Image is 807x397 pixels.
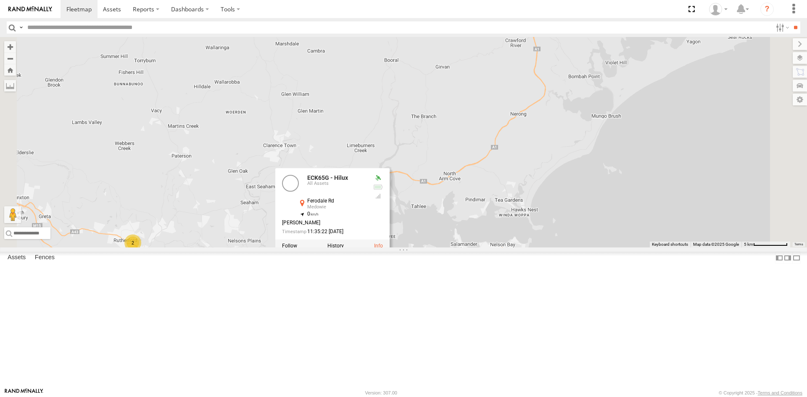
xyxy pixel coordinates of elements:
div: Medowie [307,205,366,210]
label: Assets [3,252,30,264]
label: Dock Summary Table to the Right [783,252,792,264]
span: 0 [307,211,319,217]
div: No voltage information received from this device. [373,184,383,190]
a: Visit our Website [5,389,43,397]
button: Zoom in [4,41,16,53]
div: GSM Signal = 4 [373,193,383,200]
label: Search Query [18,21,24,34]
div: All Assets [307,181,366,186]
button: Zoom out [4,53,16,64]
label: Hide Summary Table [792,252,801,264]
div: [PERSON_NAME] [282,220,366,226]
img: rand-logo.svg [8,6,52,12]
label: Realtime tracking of Asset [282,243,297,249]
i: ? [760,3,774,16]
div: Ferodale Rd [307,198,366,204]
a: ECK65G - Hilux [307,174,348,181]
div: Date/time of location update [282,229,366,234]
label: Search Filter Options [773,21,791,34]
button: Drag Pegman onto the map to open Street View [4,206,21,223]
a: View Asset Details [282,175,299,192]
div: 2 [124,234,141,251]
button: Map scale: 5 km per 78 pixels [741,242,790,247]
label: Map Settings [793,94,807,105]
span: Map data ©2025 Google [693,242,739,247]
label: Measure [4,80,16,92]
button: Zoom Home [4,64,16,76]
a: View Asset Details [374,243,383,249]
span: 5 km [744,242,753,247]
div: Version: 307.00 [365,390,397,395]
label: View Asset History [327,243,344,249]
button: Keyboard shortcuts [652,242,688,247]
div: Bec Moran [706,3,731,16]
label: Fences [31,252,59,264]
a: Terms (opens in new tab) [794,243,803,246]
div: © Copyright 2025 - [719,390,802,395]
a: Terms and Conditions [758,390,802,395]
div: Valid GPS Fix [373,175,383,181]
label: Dock Summary Table to the Left [775,252,783,264]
